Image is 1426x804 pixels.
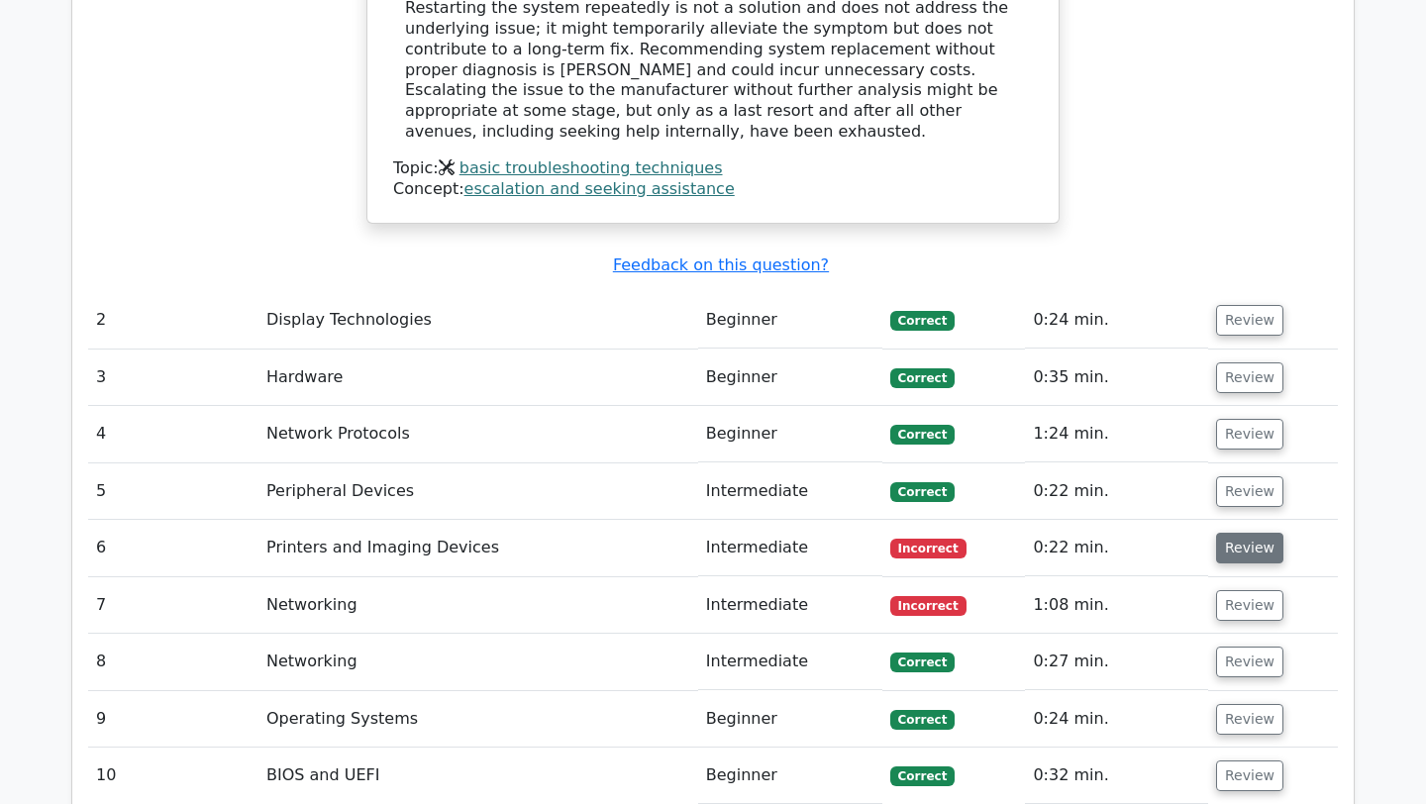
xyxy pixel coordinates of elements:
button: Review [1216,647,1283,677]
td: 0:24 min. [1025,292,1208,349]
span: Incorrect [890,539,967,558]
td: 0:22 min. [1025,520,1208,576]
td: 4 [88,406,258,462]
td: 1:24 min. [1025,406,1208,462]
td: 5 [88,463,258,520]
span: Incorrect [890,596,967,616]
td: Network Protocols [258,406,698,462]
a: escalation and seeking assistance [464,179,735,198]
td: Hardware [258,350,698,406]
button: Review [1216,533,1283,563]
td: 2 [88,292,258,349]
a: basic troubleshooting techniques [459,158,723,177]
button: Review [1216,760,1283,791]
span: Correct [890,311,955,331]
td: Beginner [698,350,882,406]
span: Correct [890,482,955,502]
button: Review [1216,419,1283,450]
span: Correct [890,368,955,388]
td: 1:08 min. [1025,577,1208,634]
td: 0:32 min. [1025,748,1208,804]
button: Review [1216,362,1283,393]
td: 9 [88,691,258,748]
td: BIOS and UEFI [258,748,698,804]
td: 10 [88,748,258,804]
td: Intermediate [698,634,882,690]
td: Beginner [698,748,882,804]
td: Printers and Imaging Devices [258,520,698,576]
td: Intermediate [698,463,882,520]
td: Beginner [698,406,882,462]
td: Peripheral Devices [258,463,698,520]
td: 8 [88,634,258,690]
td: 0:27 min. [1025,634,1208,690]
td: 7 [88,577,258,634]
div: Topic: [393,158,1033,179]
td: 0:22 min. [1025,463,1208,520]
td: Operating Systems [258,691,698,748]
button: Review [1216,476,1283,507]
div: Concept: [393,179,1033,200]
td: 0:35 min. [1025,350,1208,406]
span: Correct [890,425,955,445]
td: Display Technologies [258,292,698,349]
button: Review [1216,590,1283,621]
td: 3 [88,350,258,406]
button: Review [1216,704,1283,735]
span: Correct [890,653,955,672]
td: Networking [258,577,698,634]
span: Correct [890,710,955,730]
td: Networking [258,634,698,690]
td: Intermediate [698,577,882,634]
td: Intermediate [698,520,882,576]
td: Beginner [698,691,882,748]
span: Correct [890,766,955,786]
a: Feedback on this question? [613,255,829,274]
td: 6 [88,520,258,576]
td: 0:24 min. [1025,691,1208,748]
td: Beginner [698,292,882,349]
button: Review [1216,305,1283,336]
